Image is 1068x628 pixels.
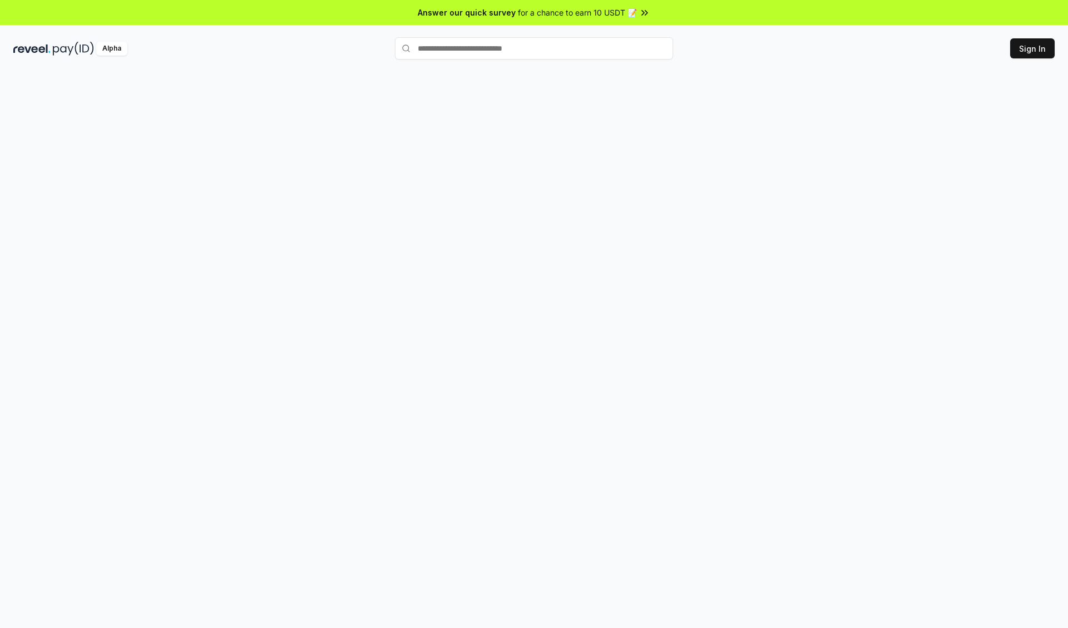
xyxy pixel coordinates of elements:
span: for a chance to earn 10 USDT 📝 [518,7,637,18]
button: Sign In [1010,38,1055,58]
span: Answer our quick survey [418,7,516,18]
img: pay_id [53,42,94,56]
img: reveel_dark [13,42,51,56]
div: Alpha [96,42,127,56]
